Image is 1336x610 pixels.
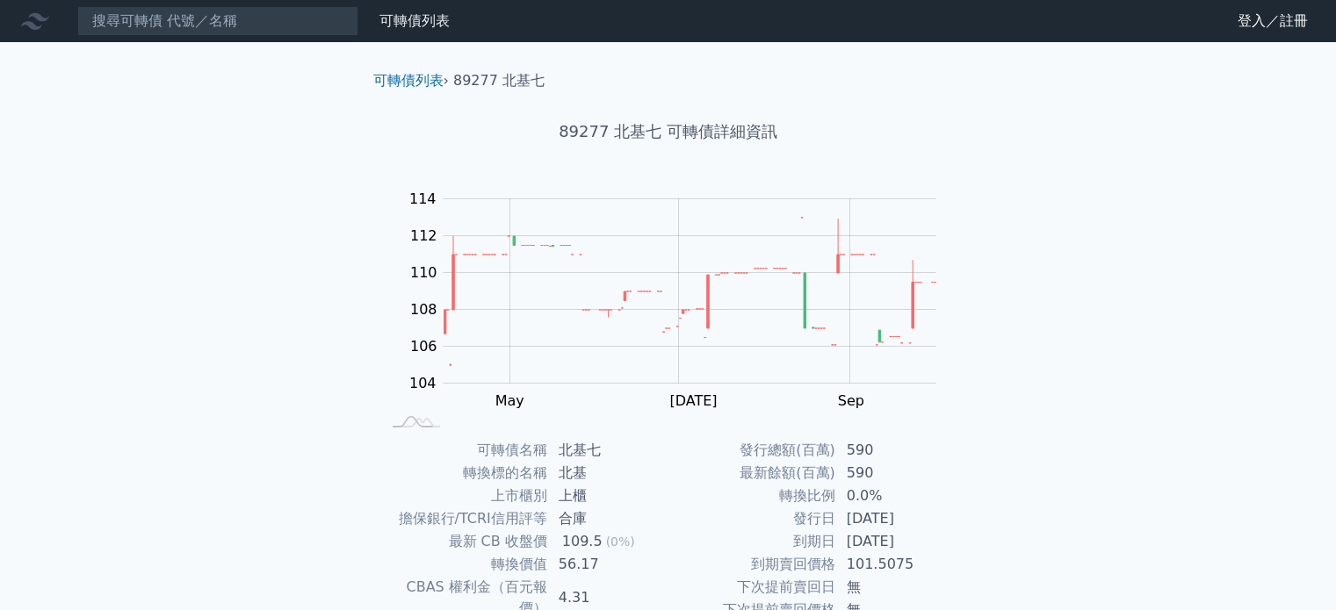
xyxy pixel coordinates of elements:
[836,507,957,530] td: [DATE]
[409,375,437,391] tspan: 104
[668,576,836,599] td: 下次提前賣回日
[409,190,437,207] tspan: 114
[380,507,548,530] td: 擔保銀行/TCRI信用評等
[836,484,957,507] td: 0.0%
[606,535,635,549] span: (0%)
[836,576,957,599] td: 無
[379,12,450,29] a: 可轉債列表
[668,553,836,576] td: 到期賣回價格
[380,553,548,576] td: 轉換價值
[410,338,437,355] tspan: 106
[453,70,545,91] li: 89277 北基七
[380,530,548,553] td: 最新 CB 收盤價
[548,439,668,462] td: 北基七
[668,462,836,484] td: 最新餘額(百萬)
[559,531,606,552] div: 109.5
[380,439,548,462] td: 可轉債名稱
[380,484,548,507] td: 上市櫃別
[668,484,836,507] td: 轉換比例
[410,301,437,318] tspan: 108
[1224,7,1322,35] a: 登入／註冊
[668,439,836,462] td: 發行總額(百萬)
[410,227,437,244] tspan: 112
[836,553,957,576] td: 101.5075
[548,462,668,484] td: 北基
[495,392,524,409] tspan: May
[548,507,668,530] td: 合庫
[548,484,668,507] td: 上櫃
[669,392,717,409] tspan: [DATE]
[838,392,864,409] tspan: Sep
[373,72,444,89] a: 可轉債列表
[836,530,957,553] td: [DATE]
[836,462,957,484] td: 590
[400,190,962,409] g: Chart
[668,530,836,553] td: 到期日
[359,119,978,144] h1: 89277 北基七 可轉債詳細資訊
[668,507,836,530] td: 發行日
[836,439,957,462] td: 590
[548,553,668,576] td: 56.17
[410,264,437,281] tspan: 110
[380,462,548,484] td: 轉換標的名稱
[77,6,358,36] input: 搜尋可轉債 代號／名稱
[373,70,449,91] li: ›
